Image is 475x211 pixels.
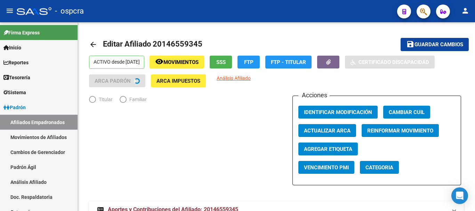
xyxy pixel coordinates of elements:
[367,128,433,134] span: Reinformar Movimiento
[298,106,378,119] button: Identificar Modificación
[362,124,439,137] button: Reinformar Movimiento
[210,56,232,68] button: SSS
[150,56,204,68] button: Movimientos
[360,161,399,174] button: Categoria
[461,7,469,15] mat-icon: person
[155,57,163,66] mat-icon: remove_red_eye
[265,56,312,68] button: FTP - Titular
[298,124,356,137] button: Actualizar ARCA
[298,90,330,100] h3: Acciones
[365,164,393,171] span: Categoria
[298,143,358,155] button: Agregar Etiqueta
[127,96,147,103] span: Familiar
[3,29,40,36] span: Firma Express
[304,164,349,171] span: Vencimiento PMI
[271,59,306,65] span: FTP - Titular
[3,59,29,66] span: Reportes
[95,78,131,84] span: ARCA Padrón
[383,106,430,119] button: Cambiar CUIL
[389,109,425,115] span: Cambiar CUIL
[451,187,468,204] div: Open Intercom Messenger
[89,98,154,104] mat-radio-group: Elija una opción
[298,161,354,174] button: Vencimiento PMI
[89,56,144,69] p: ACTIVO desde [DATE]
[304,109,372,115] span: Identificar Modificación
[244,59,253,65] span: FTP
[3,44,21,51] span: Inicio
[216,59,226,65] span: SSS
[414,42,463,48] span: Guardar cambios
[151,74,206,87] button: ARCA Impuestos
[217,75,251,81] span: Análisis Afiliado
[359,59,429,65] span: Certificado Discapacidad
[3,104,26,111] span: Padrón
[156,78,200,84] span: ARCA Impuestos
[6,7,14,15] mat-icon: menu
[345,56,435,68] button: Certificado Discapacidad
[237,56,260,68] button: FTP
[304,128,351,134] span: Actualizar ARCA
[304,146,352,152] span: Agregar Etiqueta
[89,40,97,49] mat-icon: arrow_back
[55,3,84,19] span: - ospcra
[96,96,113,103] span: Titular
[163,59,199,65] span: Movimientos
[3,89,26,96] span: Sistema
[89,74,145,87] button: ARCA Padrón
[3,74,30,81] span: Tesorería
[406,40,414,48] mat-icon: save
[401,38,469,51] button: Guardar cambios
[103,40,202,48] span: Editar Afiliado 20146559345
